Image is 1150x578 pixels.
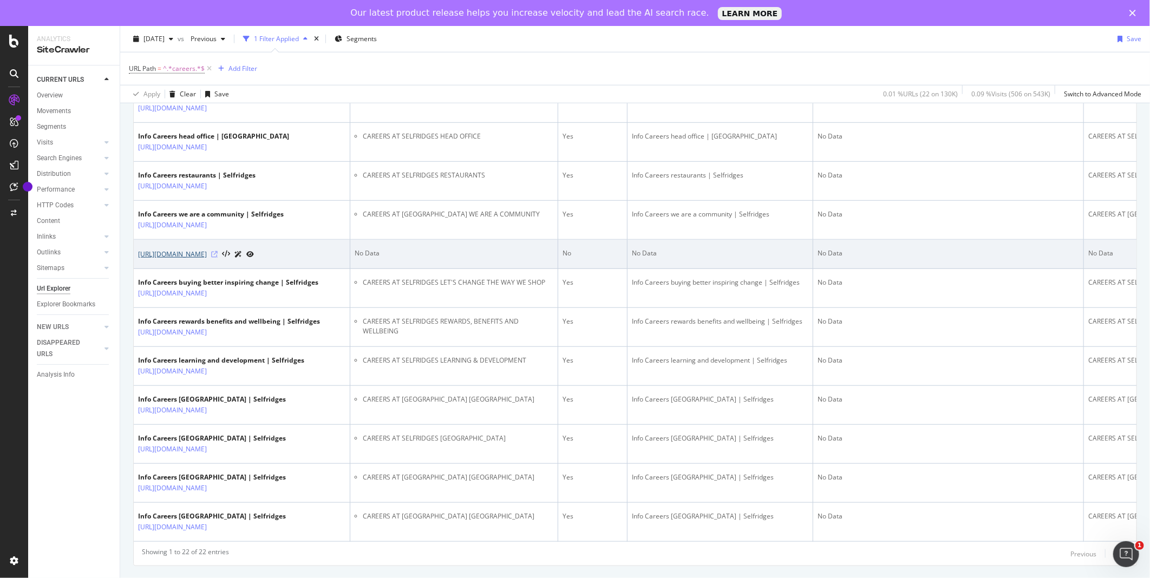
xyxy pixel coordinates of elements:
div: No Data [818,248,1079,258]
button: Switch to Advanced Mode [1060,86,1141,103]
div: Tooltip anchor [23,182,32,192]
a: Movements [37,106,112,117]
div: Overview [37,90,63,101]
a: LEARN MORE [718,7,782,20]
div: No Data [818,209,1079,219]
div: Analysis Info [37,369,75,380]
span: Previous [186,34,217,43]
li: CAREERS AT SELFRIDGES HEAD OFFICE [363,132,553,141]
button: [DATE] [129,30,178,48]
a: [URL][DOMAIN_NAME] [138,181,207,192]
div: No Data [818,511,1079,521]
a: NEW URLS [37,321,101,333]
div: Showing 1 to 22 of 22 entries [142,547,229,560]
a: Visits [37,137,101,148]
div: Info Careers buying better inspiring change | Selfridges [632,278,808,287]
li: CAREERS AT SELFRIDGES LET'S CHANGE THE WAY WE SHOP [363,278,553,287]
a: Segments [37,121,112,133]
div: Content [37,215,60,227]
a: Visit Online Page [211,251,218,258]
button: View HTML Source [222,251,230,258]
li: CAREERS AT SELFRIDGES LEARNING & DEVELOPMENT [363,356,553,365]
a: CURRENT URLS [37,74,101,86]
div: Info Careers restaurants | Selfridges [138,170,256,180]
div: No Data [632,248,808,258]
div: Yes [563,132,623,141]
div: Info Careers [GEOGRAPHIC_DATA] | Selfridges [138,395,286,404]
div: Info Careers restaurants | Selfridges [632,170,808,180]
div: Our latest product release helps you increase velocity and lead the AI search race. [351,8,709,18]
div: No [563,248,623,258]
div: Info Careers [GEOGRAPHIC_DATA] | Selfridges [632,511,808,521]
a: [URL][DOMAIN_NAME] [138,366,207,377]
div: Clear [180,89,196,98]
div: Info Careers we are a community | Selfridges [632,209,808,219]
div: Info Careers [GEOGRAPHIC_DATA] | Selfridges [138,511,286,521]
div: SiteCrawler [37,44,111,56]
div: Apply [143,89,160,98]
div: HTTP Codes [37,200,74,211]
iframe: Intercom live chat [1113,541,1139,567]
a: [URL][DOMAIN_NAME] [138,103,207,114]
button: Previous [1070,547,1096,560]
a: [URL][DOMAIN_NAME] [138,220,207,231]
div: No Data [818,132,1079,141]
a: [URL][DOMAIN_NAME] [138,288,207,299]
div: Segments [37,121,66,133]
li: CAREERS AT [GEOGRAPHIC_DATA] [GEOGRAPHIC_DATA] [363,395,553,404]
div: Yes [563,395,623,404]
div: Url Explorer [37,283,70,294]
div: 0.01 % URLs ( 22 on 130K ) [883,89,958,98]
div: Explorer Bookmarks [37,299,95,310]
div: NEW URLS [37,321,69,333]
a: [URL][DOMAIN_NAME] [138,249,207,260]
div: Yes [563,278,623,287]
div: Sitemaps [37,262,64,274]
div: Info Careers learning and development | Selfridges [632,356,808,365]
a: [URL][DOMAIN_NAME] [138,483,207,494]
li: CAREERS AT SELFRIDGES RESTAURANTS [363,170,553,180]
span: URL Path [129,64,156,73]
a: Sitemaps [37,262,101,274]
div: Yes [563,472,623,482]
span: 1 [1135,541,1144,550]
div: Info Careers learning and development | Selfridges [138,356,304,365]
a: [URL][DOMAIN_NAME] [138,327,207,338]
a: [URL][DOMAIN_NAME] [138,444,207,455]
div: Save [214,89,229,98]
a: Content [37,215,112,227]
li: CAREERS AT SELFRIDGES [GEOGRAPHIC_DATA] [363,433,553,443]
span: vs [178,34,186,43]
div: Analytics [37,35,111,44]
span: Segments [347,34,377,43]
div: Info Careers head office | [GEOGRAPHIC_DATA] [632,132,808,141]
div: Outlinks [37,247,61,258]
div: Movements [37,106,71,117]
li: CAREERS AT SELFRIDGES REWARDS, BENEFITS AND WELLBEING [363,317,553,336]
div: No Data [355,248,553,258]
a: URL Inspection [246,248,254,260]
a: Overview [37,90,112,101]
div: Yes [563,356,623,365]
div: Search Engines [37,153,82,164]
div: 0.09 % Visits ( 506 on 543K ) [971,89,1050,98]
a: Performance [37,184,101,195]
a: HTTP Codes [37,200,101,211]
div: Info Careers [GEOGRAPHIC_DATA] | Selfridges [632,472,808,482]
div: No Data [818,472,1079,482]
a: Inlinks [37,231,101,242]
div: Distribution [37,168,71,180]
button: Save [1113,30,1141,48]
div: No Data [818,278,1079,287]
div: Info Careers we are a community | Selfridges [138,209,284,219]
button: Clear [165,86,196,103]
div: No Data [818,395,1079,404]
span: ^.*careers.*$ [163,61,205,76]
div: Info Careers rewards benefits and wellbeing | Selfridges [138,317,320,326]
div: CURRENT URLS [37,74,84,86]
button: 1 Filter Applied [239,30,312,48]
div: Yes [563,317,623,326]
div: No Data [818,317,1079,326]
div: Switch to Advanced Mode [1064,89,1141,98]
button: Add Filter [214,62,257,75]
